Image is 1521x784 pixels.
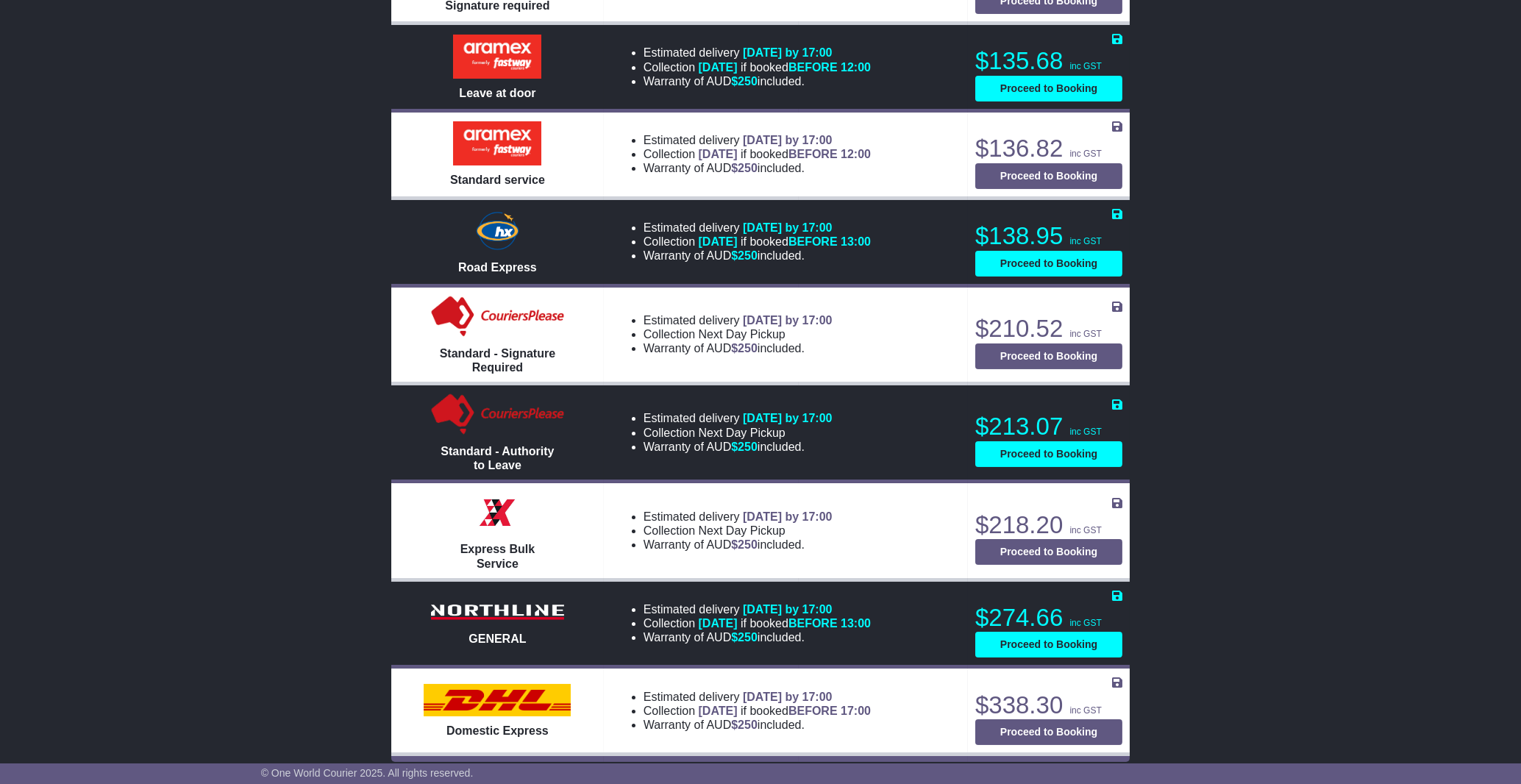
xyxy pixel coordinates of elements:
span: if booked [699,235,871,248]
span: inc GST [1069,329,1101,339]
li: Collection [644,235,871,249]
span: BEFORE [788,617,838,630]
span: 250 [738,538,758,551]
li: Warranty of AUD included. [644,538,833,552]
span: inc GST [1069,705,1101,716]
span: $ [731,75,758,88]
span: Express Bulk Service [460,543,535,569]
p: $338.30 [975,691,1122,720]
span: 250 [738,441,758,453]
li: Warranty of AUD included. [644,341,833,355]
span: inc GST [1069,427,1101,437]
span: GENERAL [469,632,526,645]
span: $ [731,538,758,551]
span: 250 [738,342,758,354]
span: 250 [738,249,758,262]
span: $ [731,719,758,731]
span: Next Day Pickup [699,427,786,439]
span: [DATE] by 17:00 [743,314,833,327]
button: Proceed to Booking [975,632,1122,658]
button: Proceed to Booking [975,76,1122,101]
li: Warranty of AUD included. [644,161,871,175]
span: $ [731,441,758,453]
span: [DATE] [699,617,738,630]
img: Couriers Please: Standard - Authority to Leave [428,393,567,437]
span: Leave at door [459,87,535,99]
span: if booked [699,148,871,160]
span: [DATE] [699,235,738,248]
span: [DATE] [699,705,738,717]
span: BEFORE [788,61,838,74]
span: 12:00 [841,61,871,74]
span: 13:00 [841,235,871,248]
span: inc GST [1069,149,1101,159]
span: BEFORE [788,148,838,160]
span: © One World Courier 2025. All rights reserved. [261,767,474,779]
span: $ [731,631,758,644]
p: $210.52 [975,314,1122,343]
span: Standard - Authority to Leave [441,445,554,471]
span: 13:00 [841,617,871,630]
span: $ [731,342,758,354]
li: Estimated delivery [644,602,871,616]
span: 250 [738,631,758,644]
li: Collection [644,426,833,440]
span: [DATE] by 17:00 [743,510,833,523]
span: Domestic Express [446,724,549,737]
li: Estimated delivery [644,221,871,235]
li: Estimated delivery [644,411,833,425]
p: $136.82 [975,134,1122,163]
span: Standard - Signature Required [440,347,555,374]
img: DHL: Domestic Express [424,684,571,716]
li: Warranty of AUD included. [644,718,871,732]
span: [DATE] [699,148,738,160]
li: Estimated delivery [644,313,833,327]
span: [DATE] by 17:00 [743,691,833,703]
span: $ [731,249,758,262]
p: $274.66 [975,603,1122,632]
span: [DATE] by 17:00 [743,603,833,616]
span: Standard service [450,174,545,186]
span: if booked [699,617,871,630]
span: $ [731,162,758,174]
span: 250 [738,719,758,731]
span: if booked [699,61,871,74]
img: Hunter Express: Road Express [473,209,521,253]
li: Collection [644,524,833,538]
li: Warranty of AUD included. [644,74,871,88]
span: [DATE] by 17:00 [743,46,833,59]
p: $135.68 [975,46,1122,76]
span: [DATE] by 17:00 [743,134,833,146]
button: Proceed to Booking [975,539,1122,565]
span: [DATE] [699,61,738,74]
li: Estimated delivery [644,133,871,147]
span: BEFORE [788,235,838,248]
button: Proceed to Booking [975,163,1122,189]
span: BEFORE [788,705,838,717]
span: [DATE] by 17:00 [743,412,833,424]
li: Warranty of AUD included. [644,249,871,263]
li: Collection [644,147,871,161]
li: Collection [644,327,833,341]
img: Aramex: Standard service [453,121,541,165]
span: Road Express [458,261,537,274]
li: Collection [644,616,871,630]
button: Proceed to Booking [975,441,1122,467]
span: inc GST [1069,236,1101,246]
span: if booked [699,705,871,717]
li: Warranty of AUD included. [644,440,833,454]
span: 12:00 [841,148,871,160]
p: $218.20 [975,510,1122,540]
span: 17:00 [841,705,871,717]
img: Northline Distribution: GENERAL [424,600,571,624]
li: Estimated delivery [644,510,833,524]
span: 250 [738,75,758,88]
p: $213.07 [975,412,1122,441]
li: Estimated delivery [644,690,871,704]
button: Proceed to Booking [975,251,1122,277]
li: Collection [644,704,871,718]
button: Proceed to Booking [975,719,1122,745]
span: inc GST [1069,525,1101,535]
span: inc GST [1069,618,1101,628]
span: [DATE] by 17:00 [743,221,833,234]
